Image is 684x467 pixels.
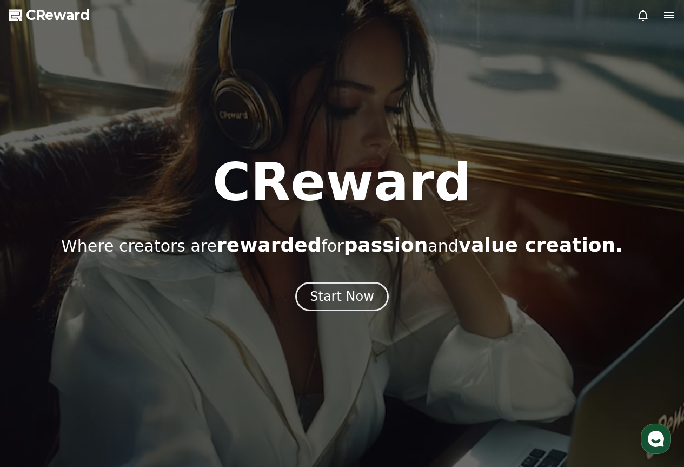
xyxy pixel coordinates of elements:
[295,293,389,303] a: Start Now
[61,234,623,256] p: Where creators are for and
[459,234,623,256] span: value creation.
[295,282,389,311] button: Start Now
[344,234,428,256] span: passion
[310,288,374,305] div: Start Now
[26,6,90,24] span: CReward
[217,234,321,256] span: rewarded
[9,6,90,24] a: CReward
[212,156,472,208] h1: CReward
